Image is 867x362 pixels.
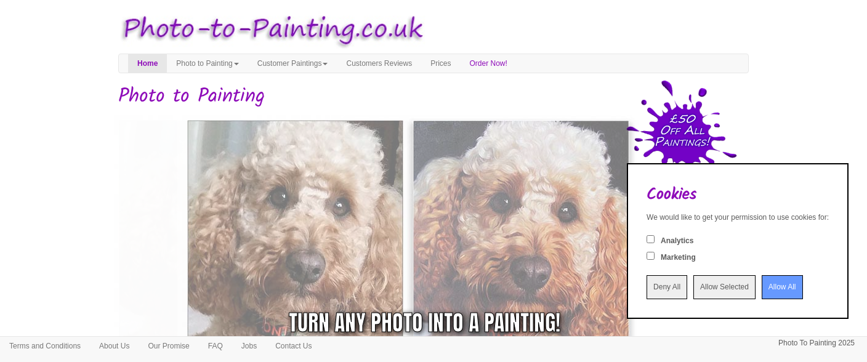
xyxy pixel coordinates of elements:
a: About Us [90,337,139,355]
a: Contact Us [266,337,321,355]
a: Customer Paintings [248,54,337,73]
a: Home [128,54,167,73]
label: Analytics [661,236,693,246]
a: FAQ [199,337,232,355]
a: Order Now! [461,54,517,73]
input: Allow Selected [693,275,756,299]
a: Prices [421,54,460,73]
label: Marketing [661,252,696,263]
h2: Cookies [647,186,829,204]
input: Allow All [762,275,803,299]
a: Jobs [232,337,266,355]
a: Customers Reviews [337,54,421,73]
p: Photo To Painting 2025 [778,337,855,350]
img: 50 pound price drop [626,80,737,190]
a: Photo to Painting [167,54,248,73]
div: We would like to get your permission to use cookies for: [647,212,829,223]
h1: Photo to Painting [118,86,749,107]
a: Our Promise [139,337,198,355]
input: Deny All [647,275,687,299]
div: Turn any photo into a painting! [289,307,560,339]
img: Photo to Painting [112,6,427,54]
